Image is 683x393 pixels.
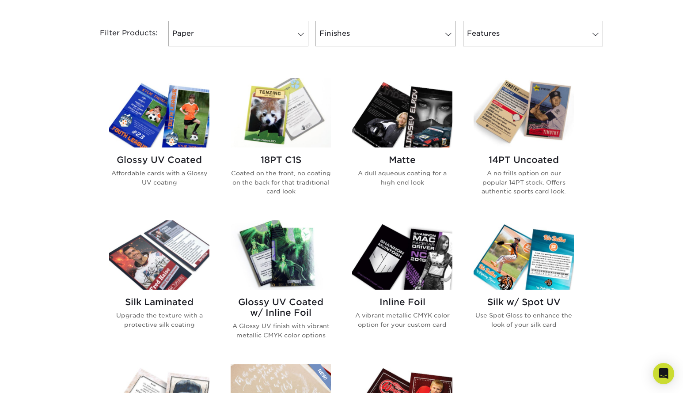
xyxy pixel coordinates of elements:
a: 14PT Uncoated Trading Cards 14PT Uncoated A no frills option on our popular 14PT stock. Offers au... [474,78,574,210]
h2: Glossy UV Coated w/ Inline Foil [231,297,331,318]
iframe: Google Customer Reviews [2,366,75,390]
a: Glossy UV Coated Trading Cards Glossy UV Coated Affordable cards with a Glossy UV coating [109,78,209,210]
img: New Product [309,364,331,391]
a: Glossy UV Coated w/ Inline Foil Trading Cards Glossy UV Coated w/ Inline Foil A Glossy UV finish ... [231,220,331,354]
a: Features [463,21,603,46]
a: Finishes [315,21,455,46]
img: Silk w/ Spot UV Trading Cards [474,220,574,290]
div: Filter Products: [76,21,165,46]
p: Affordable cards with a Glossy UV coating [109,169,209,187]
a: 18PT C1S Trading Cards 18PT C1S Coated on the front, no coating on the back for that traditional ... [231,78,331,210]
a: Matte Trading Cards Matte A dull aqueous coating for a high end look [352,78,452,210]
div: Open Intercom Messenger [653,363,674,384]
p: A vibrant metallic CMYK color option for your custom card [352,311,452,329]
a: Silk Laminated Trading Cards Silk Laminated Upgrade the texture with a protective silk coating [109,220,209,354]
h2: 18PT C1S [231,155,331,165]
p: A no frills option on our popular 14PT stock. Offers authentic sports card look. [474,169,574,196]
img: Glossy UV Coated w/ Inline Foil Trading Cards [231,220,331,290]
h2: Matte [352,155,452,165]
img: 18PT C1S Trading Cards [231,78,331,147]
img: 14PT Uncoated Trading Cards [474,78,574,147]
h2: Silk Laminated [109,297,209,307]
h2: Glossy UV Coated [109,155,209,165]
p: Coated on the front, no coating on the back for that traditional card look [231,169,331,196]
p: A Glossy UV finish with vibrant metallic CMYK color options [231,321,331,340]
a: Inline Foil Trading Cards Inline Foil A vibrant metallic CMYK color option for your custom card [352,220,452,354]
a: Paper [168,21,308,46]
img: Silk Laminated Trading Cards [109,220,209,290]
p: Upgrade the texture with a protective silk coating [109,311,209,329]
img: Inline Foil Trading Cards [352,220,452,290]
h2: Inline Foil [352,297,452,307]
img: Matte Trading Cards [352,78,452,147]
p: Use Spot Gloss to enhance the look of your silk card [474,311,574,329]
h2: 14PT Uncoated [474,155,574,165]
img: Glossy UV Coated Trading Cards [109,78,209,147]
a: Silk w/ Spot UV Trading Cards Silk w/ Spot UV Use Spot Gloss to enhance the look of your silk card [474,220,574,354]
p: A dull aqueous coating for a high end look [352,169,452,187]
h2: Silk w/ Spot UV [474,297,574,307]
